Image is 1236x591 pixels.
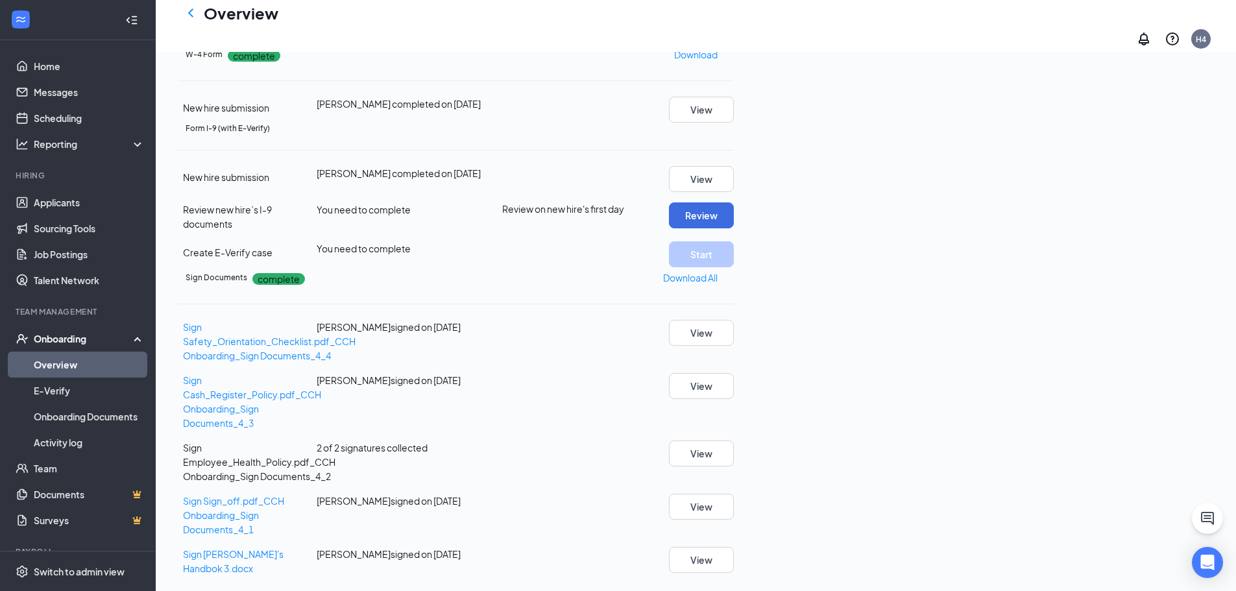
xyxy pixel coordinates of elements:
div: Onboarding [34,332,134,345]
h1: Overview [204,2,278,24]
a: Applicants [34,189,145,215]
span: You need to complete [317,243,411,254]
a: Overview [34,352,145,378]
button: Review [669,202,734,228]
p: Download All [663,271,718,285]
p: complete [228,50,280,62]
button: Download [673,44,718,65]
svg: Notifications [1136,31,1152,47]
button: View [669,97,734,123]
svg: QuestionInfo [1165,31,1180,47]
a: Scheduling [34,105,145,131]
a: Sign Cash_Register_Policy.pdf_CCH Onboarding_Sign Documents_4_3 [183,374,321,429]
a: Sign Sign_off.pdf_CCH Onboarding_Sign Documents_4_1 [183,495,284,535]
a: Talent Network [34,267,145,293]
span: New hire submission [183,102,269,114]
button: ChatActive [1192,503,1223,534]
svg: Settings [16,565,29,578]
span: Review new hire’s I-9 documents [183,204,272,230]
svg: Analysis [16,138,29,151]
svg: Collapse [125,14,138,27]
a: Home [34,53,145,79]
div: Reporting [34,138,145,151]
div: Team Management [16,306,142,317]
button: Start [669,241,734,267]
a: Team [34,455,145,481]
span: You need to complete [317,204,411,215]
div: Hiring [16,170,142,181]
svg: ChatActive [1200,511,1215,526]
button: View [669,373,734,399]
span: New hire submission [183,171,269,183]
a: Sign Safety_Orientation_Checklist.pdf_CCH Onboarding_Sign Documents_4_4 [183,321,356,361]
h5: Sign Documents [186,272,247,283]
p: complete [252,273,305,285]
h5: W-4 Form [186,49,223,60]
a: Activity log [34,429,145,455]
button: Download All [662,267,718,288]
a: Sign [PERSON_NAME]'s Handbok 3.docx [183,548,284,574]
span: [PERSON_NAME] completed on [DATE] [317,98,481,110]
a: E-Verify [34,378,145,404]
a: DocumentsCrown [34,481,145,507]
div: Payroll [16,546,142,557]
div: Open Intercom Messenger [1192,547,1223,578]
a: Job Postings [34,241,145,267]
span: 2 of 2 signatures collected [317,442,428,453]
button: View [669,320,734,346]
div: [PERSON_NAME] signed on [DATE] [317,373,502,387]
span: Review on new hire's first day [502,202,624,215]
button: View [669,494,734,520]
h5: Form I-9 (with E-Verify) [186,123,270,134]
a: SurveysCrown [34,507,145,533]
a: Onboarding Documents [34,404,145,429]
a: Sourcing Tools [34,215,145,241]
p: Download [674,47,718,62]
span: Create E-Verify case [183,247,273,258]
button: View [669,440,734,466]
button: View [669,166,734,192]
span: Sign Employee_Health_Policy.pdf_CCH Onboarding_Sign Documents_4_2 [183,442,335,482]
div: [PERSON_NAME] signed on [DATE] [317,494,502,508]
div: [PERSON_NAME] signed on [DATE] [317,547,502,561]
div: H4 [1196,34,1206,45]
svg: UserCheck [16,332,29,345]
div: [PERSON_NAME] signed on [DATE] [317,320,502,334]
span: [PERSON_NAME] completed on [DATE] [317,167,481,179]
div: Switch to admin view [34,565,125,578]
svg: ChevronLeft [183,5,199,21]
a: Messages [34,79,145,105]
button: View [669,547,734,573]
svg: WorkstreamLogo [14,13,27,26]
